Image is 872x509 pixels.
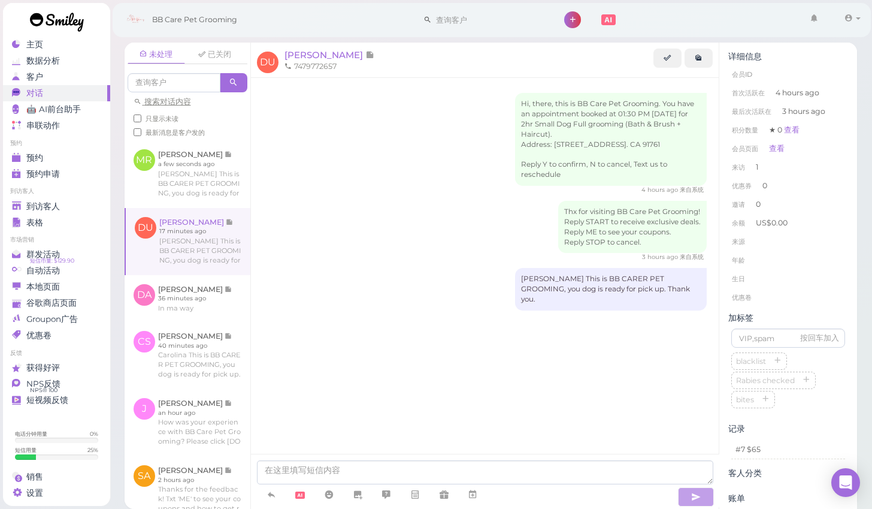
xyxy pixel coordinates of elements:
input: VIP,spam [731,329,845,348]
span: 对话 [26,88,43,98]
span: NPS® 100 [30,385,57,395]
a: 已关闭 [186,46,244,64]
li: 0 [728,195,848,214]
span: US$0.00 [756,218,788,227]
input: 查询客户 [128,73,220,92]
span: 优惠券 [732,182,752,190]
span: 会员ID [732,70,752,79]
li: 市场营销 [3,236,110,244]
a: 客户 [3,69,110,85]
a: 销售 [3,469,110,485]
span: 会员页面 [732,144,758,153]
div: Hi, there, this is BB Care Pet Grooming. You have an appointment booked at 01:30 PM [DATE] for 2h... [515,93,707,186]
span: bites [734,395,756,404]
span: 谷歌商店页面 [26,298,77,308]
span: Rabies checked [734,376,797,385]
div: 0 % [90,430,98,438]
input: 只显示未读 [134,115,141,122]
span: 主页 [26,40,43,50]
span: 预约 [26,153,43,163]
p: #7 $65 [735,444,841,455]
div: 账单 [728,493,848,504]
a: 自动活动 [3,263,110,279]
a: [PERSON_NAME] [284,49,374,61]
span: 短视频反馈 [26,395,68,405]
span: 08/21/2025 11:52am [641,186,680,194]
a: 对话 [3,85,110,101]
a: 本地页面 [3,279,110,295]
span: 表格 [26,218,43,228]
a: 表格 [3,215,110,231]
a: 串联动作 [3,118,110,134]
div: 短信用量 [15,446,37,454]
span: 来自系统 [680,186,704,194]
div: 按回车加入 [800,333,839,344]
span: 优惠卷 [732,293,752,302]
a: 预约申请 [3,166,110,182]
span: Groupon广告 [26,314,78,324]
a: 设置 [3,485,110,501]
div: 25 % [87,446,98,454]
a: Groupon广告 [3,311,110,327]
div: 客人分类 [728,468,848,478]
span: 预约申请 [26,169,60,179]
span: ★ 0 [769,125,800,134]
div: 详细信息 [728,52,848,62]
a: NPS反馈 NPS® 100 [3,376,110,392]
span: 客户 [26,72,43,82]
a: 谷歌商店页面 [3,295,110,311]
span: 本地页面 [26,282,60,292]
a: 查看 [769,144,785,153]
span: 到访客人 [26,201,60,212]
a: 主页 [3,37,110,53]
span: 3 hours ago [782,106,825,117]
a: 短视频反馈 [3,392,110,408]
div: 记录 [728,424,848,434]
div: Thx for visiting BB Care Pet Grooming! Reply START to receive exclusive deals. Reply ME to see yo... [558,201,707,254]
div: 加标签 [728,313,848,323]
span: BB Care Pet Grooming [152,3,237,37]
span: 08/21/2025 01:27pm [642,253,680,261]
li: 预约 [3,139,110,147]
span: 数据分析 [26,56,60,66]
span: 来源 [732,237,745,246]
li: 反馈 [3,349,110,357]
a: 搜索对话内容 [134,97,191,106]
a: 群发活动 短信币量: $129.90 [3,246,110,263]
span: 来自系统 [680,253,704,261]
span: 串联动作 [26,121,60,131]
span: 来访 [732,163,745,171]
span: 短信币量: $129.90 [30,256,74,266]
input: 最新消息是客户发的 [134,128,141,136]
span: 设置 [26,488,43,498]
div: [PERSON_NAME] This is BB CARER PET GROOMING, you dog is ready for pick up. Thank you. [515,268,707,311]
div: 电话分钟用量 [15,430,47,438]
a: 优惠卷 [3,327,110,344]
input: 查询客户 [432,10,548,29]
li: 到访客人 [3,187,110,195]
span: 邀请 [732,200,745,209]
span: 最后次活跃在 [732,107,771,116]
span: 获得好评 [26,363,60,373]
span: 积分数量 [732,126,758,134]
span: 销售 [26,472,43,482]
span: 余额 [732,219,747,227]
span: 首次活跃在 [732,89,765,97]
a: 到访客人 [3,198,110,215]
span: 只显示未读 [146,115,178,123]
span: DU [257,52,278,73]
a: 查看 [784,125,800,134]
a: 获得好评 [3,360,110,376]
span: 自动活动 [26,266,60,276]
span: blacklist [734,357,768,366]
span: NPS反馈 [26,379,60,389]
span: 生日 [732,275,745,283]
a: 未处理 [128,46,185,64]
a: 🤖 AI前台助手 [3,101,110,118]
li: 7479772657 [281,61,340,72]
span: 群发活动 [26,249,60,260]
span: 4 hours ago [776,88,819,98]
span: 🤖 AI前台助手 [26,104,81,115]
span: 记录 [365,49,374,61]
span: 年龄 [732,256,745,264]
